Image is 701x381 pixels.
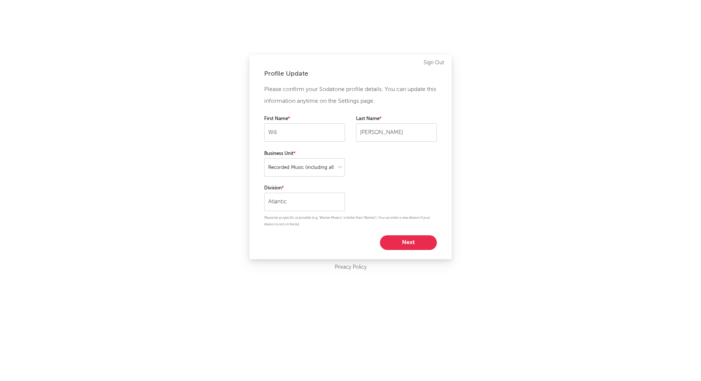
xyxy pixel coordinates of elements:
a: Sign Out [424,58,444,67]
label: Division [264,184,345,193]
label: First Name [264,115,345,123]
div: Profile Update [264,69,437,78]
a: Privacy Policy [335,263,367,272]
input: Your last name [356,123,437,142]
input: Your division [264,193,345,211]
p: Please be as specific as possible (e.g. 'Warner Mexico' is better than 'Warner'). You can enter a... [264,215,437,228]
label: Business Unit [264,149,345,158]
input: Your first name [264,123,345,142]
p: Please confirm your Sodatone profile details. You can update this information anytime on the Sett... [264,84,437,107]
label: Last Name [356,115,437,123]
button: Next [380,235,437,250]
